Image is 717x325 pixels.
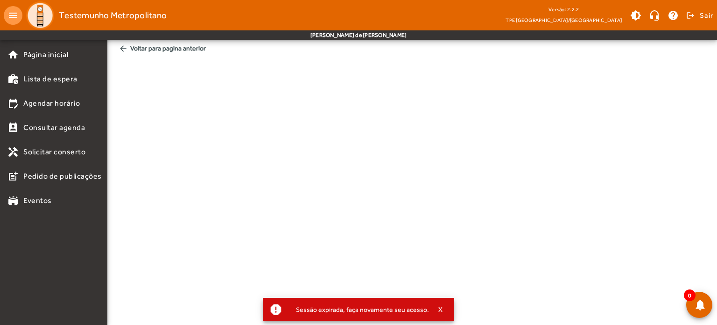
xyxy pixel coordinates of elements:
span: TPE [GEOGRAPHIC_DATA]/[GEOGRAPHIC_DATA] [506,15,622,25]
div: Sessão expirada, faça novamente seu acesso. [288,303,429,316]
mat-icon: arrow_back [119,44,128,53]
span: 0 [684,289,696,301]
button: X [429,305,452,314]
span: Testemunho Metropolitano [59,8,167,23]
div: Versão: 2.2.2 [506,4,622,15]
a: Testemunho Metropolitano [22,1,167,29]
span: X [438,305,443,314]
mat-icon: report [269,303,283,317]
button: Sair [685,8,713,22]
span: Sair [700,8,713,23]
span: Voltar para pagina anterior [115,40,710,57]
mat-icon: menu [4,6,22,25]
span: Página inicial [23,49,68,60]
img: Logo TPE [26,1,54,29]
mat-icon: home [7,49,19,60]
